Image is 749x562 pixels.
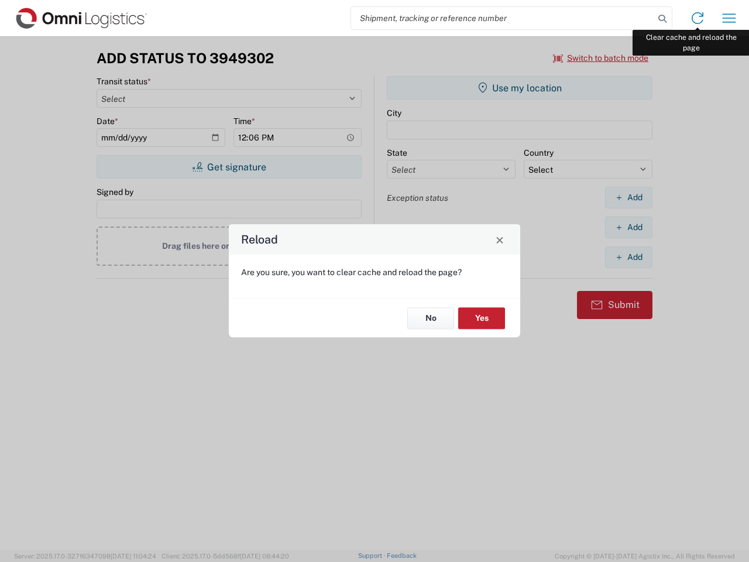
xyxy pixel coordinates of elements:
input: Shipment, tracking or reference number [351,7,654,29]
button: Close [492,231,508,248]
button: Yes [458,307,505,329]
button: No [407,307,454,329]
h4: Reload [241,231,278,248]
p: Are you sure, you want to clear cache and reload the page? [241,267,508,277]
